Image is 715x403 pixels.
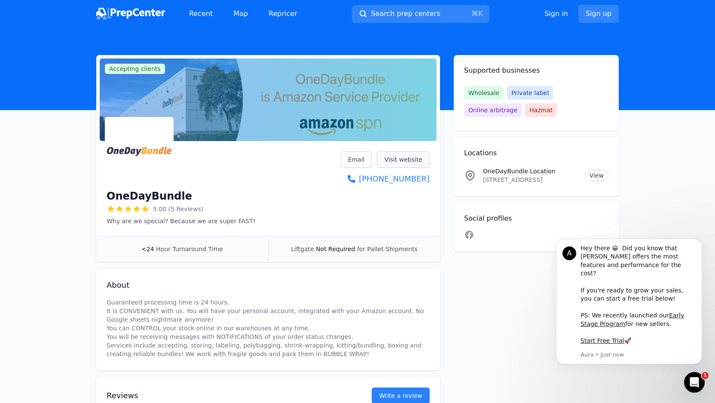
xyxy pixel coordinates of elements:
[107,217,255,225] p: Why are we special? Because we are super FAST!
[585,170,608,181] a: View
[464,213,608,224] h2: Social profiles
[507,86,553,100] span: Private label
[464,103,522,117] span: Online arbitrage
[291,246,314,252] span: Liftgate
[357,246,418,252] span: for Pallet Shipments
[107,390,344,402] h2: Reviews
[226,5,255,22] a: Map
[483,175,578,184] p: [STREET_ADDRESS]
[141,246,154,252] span: <24
[156,246,223,252] span: Hour Turnaround Time
[107,279,430,291] h2: About
[702,372,709,379] span: 1
[478,9,483,18] kbd: K
[684,372,705,393] iframe: Intercom live chat
[464,148,608,158] h2: Locations
[96,8,165,20] img: PrepCenter
[341,173,430,185] a: [PHONE_NUMBER]
[371,9,440,19] span: Search prep centers
[352,5,489,23] button: Search prep centers⌘K
[578,5,619,23] a: Sign up
[525,103,557,117] span: Hazmat
[377,151,430,168] a: Visit website
[341,151,372,168] a: Email
[153,205,203,213] span: 5.00 (5 Reviews)
[544,9,568,19] a: Sign in
[543,234,715,380] iframe: Intercom notifications message
[107,119,172,184] img: OneDayBundle
[182,5,220,22] a: Recent
[464,65,608,76] h2: Supported businesses
[316,246,355,252] span: Not Required
[105,64,165,74] span: Accepting clients
[107,298,430,358] p: Guaranteed processing time is 24 hours. It is CONVENIENT with us. You will have your personal acc...
[471,9,478,18] kbd: ⌘
[262,5,304,22] a: Repricer
[483,167,578,175] p: OneDayBundle Location
[464,86,504,100] span: Wholesale
[107,189,192,203] h1: OneDayBundle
